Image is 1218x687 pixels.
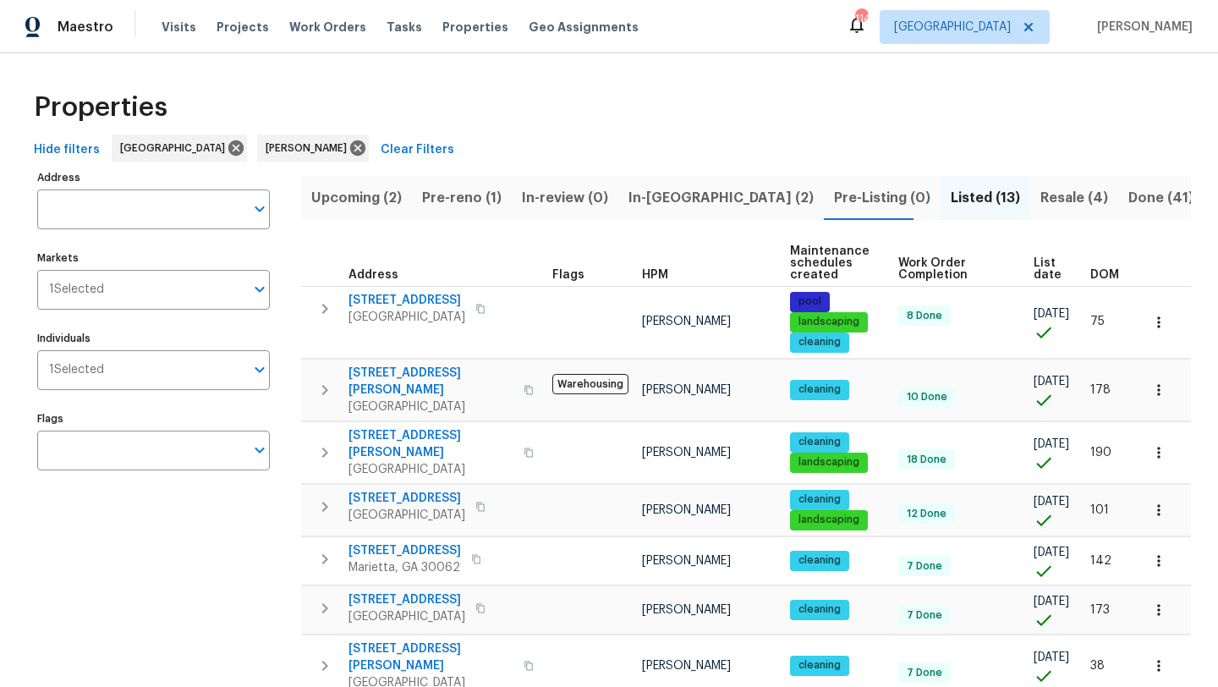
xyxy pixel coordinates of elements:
span: landscaping [792,455,866,470]
span: 18 Done [900,453,953,467]
button: Hide filters [27,135,107,166]
button: Open [248,278,272,301]
div: [PERSON_NAME] [257,135,369,162]
span: 190 [1090,447,1111,459]
span: Visits [162,19,196,36]
span: Geo Assignments [529,19,639,36]
span: Pre-reno (1) [422,186,502,210]
span: [DATE] [1034,496,1069,508]
span: Projects [217,19,269,36]
span: List date [1034,257,1062,281]
span: [PERSON_NAME] [642,316,731,327]
span: [GEOGRAPHIC_DATA] [120,140,232,157]
span: Pre-Listing (0) [834,186,930,210]
span: [DATE] [1034,308,1069,320]
span: Clear Filters [381,140,454,161]
span: 1 Selected [49,363,104,377]
span: 8 Done [900,309,949,323]
span: Marietta, GA 30062 [348,559,461,576]
span: 7 Done [900,559,949,574]
span: cleaning [792,492,848,507]
span: [STREET_ADDRESS] [348,591,465,608]
label: Markets [37,253,270,263]
span: Listed (13) [951,186,1020,210]
div: 114 [855,10,867,27]
button: Clear Filters [374,135,461,166]
span: [PERSON_NAME] [642,604,731,616]
span: [STREET_ADDRESS] [348,490,465,507]
span: [STREET_ADDRESS][PERSON_NAME] [348,365,513,398]
span: Resale (4) [1040,186,1108,210]
span: landscaping [792,315,866,329]
span: [STREET_ADDRESS][PERSON_NAME] [348,640,513,674]
span: [GEOGRAPHIC_DATA] [348,608,465,625]
span: Maintenance schedules created [790,245,870,281]
span: cleaning [792,658,848,673]
span: [GEOGRAPHIC_DATA] [894,19,1011,36]
span: 142 [1090,555,1111,567]
span: [GEOGRAPHIC_DATA] [348,398,513,415]
span: [PERSON_NAME] [642,384,731,396]
span: Work Orders [289,19,366,36]
button: Open [248,438,272,462]
span: 10 Done [900,390,954,404]
button: Open [248,197,272,221]
span: cleaning [792,435,848,449]
span: [DATE] [1034,376,1069,387]
span: 7 Done [900,666,949,680]
span: HPM [642,269,668,281]
span: pool [792,294,828,309]
span: Done (41) [1128,186,1193,210]
span: cleaning [792,602,848,617]
div: [GEOGRAPHIC_DATA] [112,135,247,162]
span: [PERSON_NAME] [642,660,731,672]
span: [DATE] [1034,547,1069,558]
span: cleaning [792,335,848,349]
span: In-[GEOGRAPHIC_DATA] (2) [628,186,814,210]
span: Properties [34,99,167,116]
span: [STREET_ADDRESS] [348,542,461,559]
label: Address [37,173,270,183]
span: Hide filters [34,140,100,161]
span: [GEOGRAPHIC_DATA] [348,461,513,478]
span: Tasks [387,21,422,33]
span: [STREET_ADDRESS] [348,292,465,309]
button: Open [248,358,272,382]
span: [PERSON_NAME] [1090,19,1193,36]
span: Upcoming (2) [311,186,402,210]
span: DOM [1090,269,1119,281]
span: Work Order Completion [898,257,1005,281]
span: 75 [1090,316,1105,327]
span: [DATE] [1034,596,1069,607]
span: 12 Done [900,507,953,521]
span: 7 Done [900,608,949,623]
span: Properties [442,19,508,36]
label: Flags [37,414,270,424]
span: Address [348,269,398,281]
span: cleaning [792,382,848,397]
span: 101 [1090,504,1109,516]
span: [GEOGRAPHIC_DATA] [348,507,465,524]
span: 178 [1090,384,1111,396]
span: 1 Selected [49,283,104,297]
span: [DATE] [1034,438,1069,450]
span: [GEOGRAPHIC_DATA] [348,309,465,326]
label: Individuals [37,333,270,343]
span: [PERSON_NAME] [642,447,731,459]
span: [DATE] [1034,651,1069,663]
span: In-review (0) [522,186,608,210]
span: [PERSON_NAME] [642,555,731,567]
span: 173 [1090,604,1110,616]
span: cleaning [792,553,848,568]
span: Flags [552,269,584,281]
span: [STREET_ADDRESS][PERSON_NAME] [348,427,513,461]
span: [PERSON_NAME] [642,504,731,516]
span: Warehousing [552,374,628,394]
span: [PERSON_NAME] [266,140,354,157]
span: 38 [1090,660,1105,672]
span: landscaping [792,513,866,527]
span: Maestro [58,19,113,36]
